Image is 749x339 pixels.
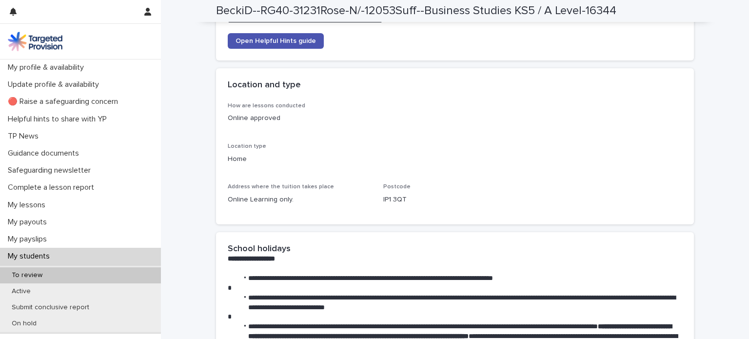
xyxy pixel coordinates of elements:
[228,113,372,123] p: Online approved
[228,33,324,49] a: Open Helpful Hints guide
[383,195,527,205] p: IP1 3QT
[4,271,50,279] p: To review
[228,184,334,190] span: Address where the tuition takes place
[4,132,46,141] p: TP News
[4,235,55,244] p: My payslips
[4,287,39,296] p: Active
[4,200,53,210] p: My lessons
[4,218,55,227] p: My payouts
[228,244,291,255] h2: School holidays
[4,149,87,158] p: Guidance documents
[383,184,411,190] span: Postcode
[228,103,305,109] span: How are lessons conducted
[228,154,682,164] p: Home
[8,32,62,51] img: M5nRWzHhSzIhMunXDL62
[4,63,92,72] p: My profile & availability
[4,319,44,328] p: On hold
[4,115,115,124] p: Helpful hints to share with YP
[4,252,58,261] p: My students
[228,143,266,149] span: Location type
[4,97,126,106] p: 🔴 Raise a safeguarding concern
[4,183,102,192] p: Complete a lesson report
[4,166,99,175] p: Safeguarding newsletter
[216,4,616,18] h2: BeckiD--RG40-31231Rose-N/-12053Suff--Business Studies KS5 / A Level-16344
[4,80,107,89] p: Update profile & availability
[236,38,316,44] span: Open Helpful Hints guide
[228,195,372,205] p: Online Learning only.
[4,303,97,312] p: Submit conclusive report
[228,80,301,91] h2: Location and type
